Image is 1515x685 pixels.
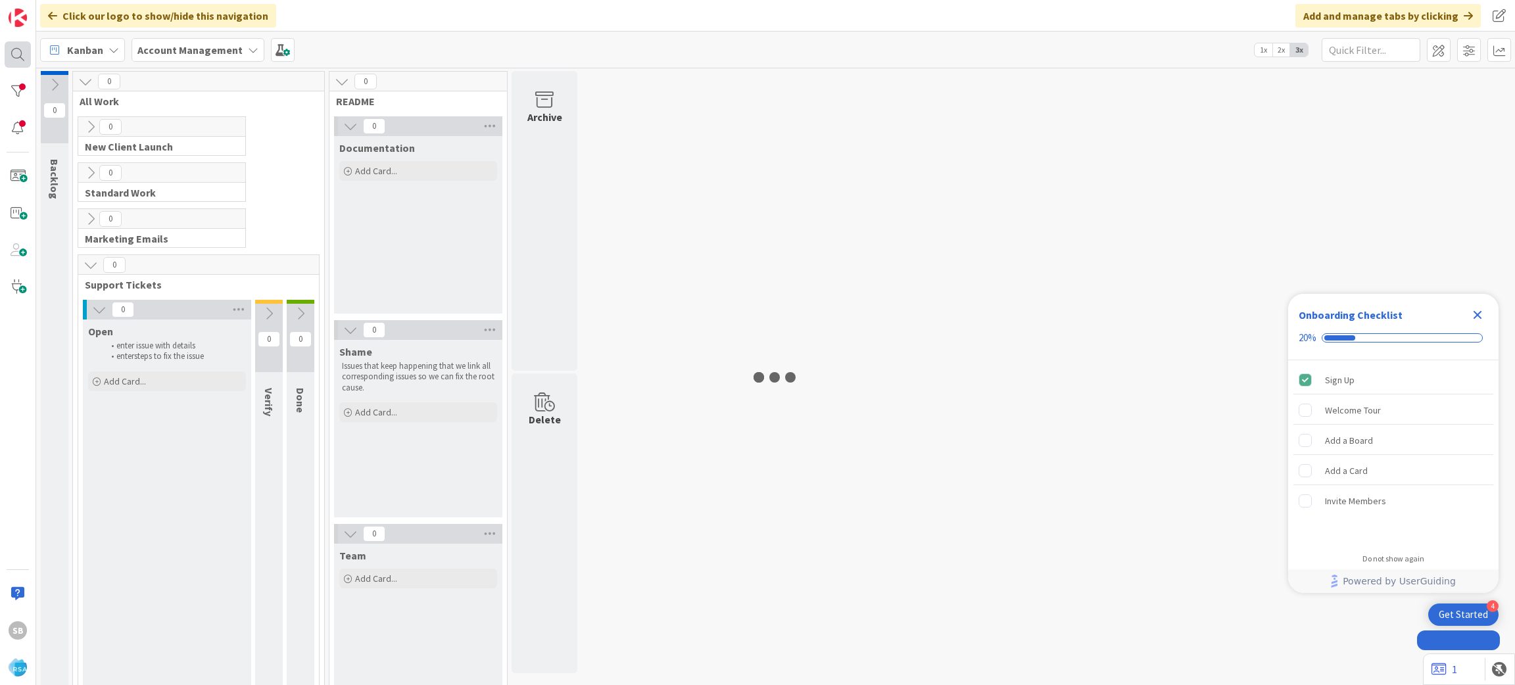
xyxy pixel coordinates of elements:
[262,388,276,416] span: Verify
[1288,294,1499,593] div: Checklist Container
[80,95,308,108] span: All Work
[1325,463,1368,479] div: Add a Card
[258,331,280,347] span: 0
[99,211,122,227] span: 0
[1290,43,1308,57] span: 3x
[103,257,126,273] span: 0
[1487,600,1499,612] div: 4
[1467,304,1488,325] div: Close Checklist
[134,350,204,362] span: steps to fix the issue
[88,325,113,338] span: Open
[98,74,120,89] span: 0
[1439,608,1488,621] div: Get Started
[527,109,562,125] div: Archive
[355,165,397,177] span: Add Card...
[363,322,385,338] span: 0
[1288,360,1499,545] div: Checklist items
[85,140,229,153] span: New Client Launch
[40,4,276,28] div: Click our logo to show/hide this navigation
[1325,493,1386,509] div: Invite Members
[355,406,397,418] span: Add Card...
[355,573,397,584] span: Add Card...
[85,186,229,199] span: Standard Work
[289,331,312,347] span: 0
[342,361,494,393] p: Issues that keep happening that we link all corresponding issues so we can fix the root cause.
[1293,366,1493,394] div: Sign Up is complete.
[1293,426,1493,455] div: Add a Board is incomplete.
[1293,396,1493,425] div: Welcome Tour is incomplete.
[1362,554,1424,564] div: Do not show again
[85,278,302,291] span: Support Tickets
[1322,38,1420,62] input: Quick Filter...
[1325,402,1381,418] div: Welcome Tour
[336,95,491,108] span: README
[1295,4,1481,28] div: Add and manage tabs by clicking
[1325,372,1355,388] div: Sign Up
[339,345,372,358] span: Shame
[99,119,122,135] span: 0
[112,302,134,318] span: 0
[363,526,385,542] span: 0
[294,388,307,413] span: Done
[67,42,103,58] span: Kanban
[1299,332,1488,344] div: Checklist progress: 20%
[1343,573,1456,589] span: Powered by UserGuiding
[137,43,243,57] b: Account Management
[1295,569,1492,593] a: Powered by UserGuiding
[1293,456,1493,485] div: Add a Card is incomplete.
[43,103,66,118] span: 0
[1299,307,1403,323] div: Onboarding Checklist
[339,549,366,562] span: Team
[1428,603,1499,626] div: Open Get Started checklist, remaining modules: 4
[1255,43,1272,57] span: 1x
[1325,433,1373,448] div: Add a Board
[104,375,146,387] span: Add Card...
[339,141,415,154] span: Documentation
[48,159,61,199] span: Backlog
[1431,661,1457,677] a: 1
[9,621,27,640] div: SB
[9,658,27,676] img: avatar
[1293,486,1493,515] div: Invite Members is incomplete.
[104,341,244,351] li: enter issue with details
[99,165,122,181] span: 0
[529,412,561,427] div: Delete
[9,9,27,27] img: Visit kanbanzone.com
[354,74,377,89] span: 0
[1288,569,1499,593] div: Footer
[104,351,244,362] li: enter
[1299,332,1316,344] div: 20%
[85,232,229,245] span: Marketing Emails
[1272,43,1290,57] span: 2x
[363,118,385,134] span: 0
